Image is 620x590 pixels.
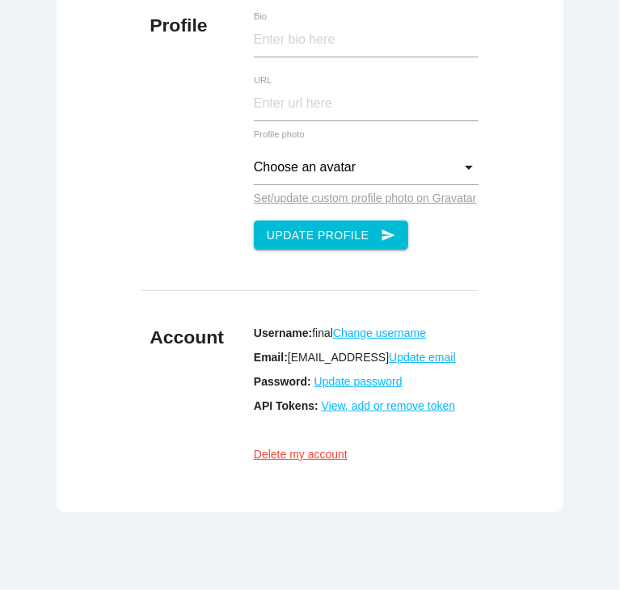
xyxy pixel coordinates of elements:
p: [EMAIL_ADDRESS] [254,351,479,364]
i: send [381,221,395,250]
b: Profile [150,15,207,36]
input: Enter url here [254,86,479,121]
label: URL [254,75,448,86]
b: Password: [254,375,311,388]
a: Set/update custom profile photo on Gravatar [254,192,477,204]
button: Update Profilesend [254,221,409,250]
b: Account [150,327,224,348]
input: Enter bio here [254,23,479,57]
p: final [254,327,479,339]
b: API Tokens: [254,399,318,412]
a: Update email [389,351,456,364]
label: Bio [254,11,448,22]
b: Username: [254,327,312,339]
b: Email: [254,351,288,364]
a: Delete my account [254,448,348,461]
label: Profile photo [254,129,305,139]
a: Change username [333,327,426,339]
a: View, add or remove token [322,399,456,412]
a: Update password [314,375,403,388]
